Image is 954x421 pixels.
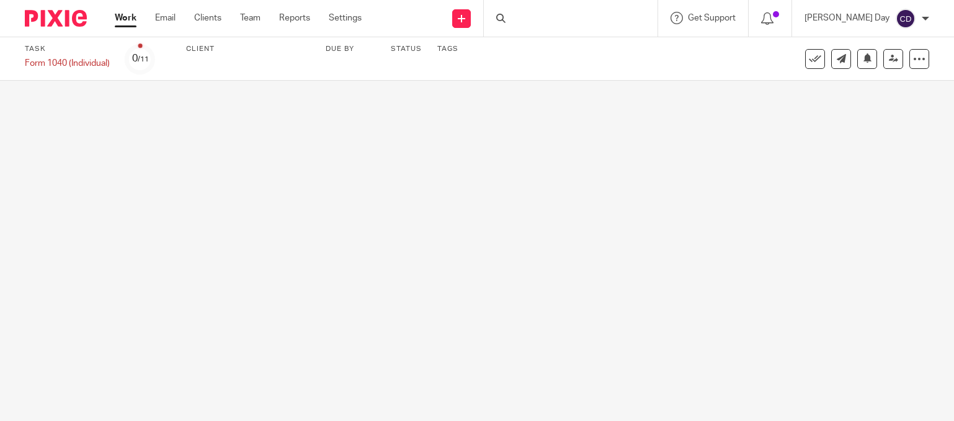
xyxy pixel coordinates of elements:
[155,12,176,24] a: Email
[240,12,261,24] a: Team
[186,44,310,54] label: Client
[25,44,110,54] label: Task
[437,44,458,54] label: Tags
[194,12,221,24] a: Clients
[326,44,375,54] label: Due by
[115,12,136,24] a: Work
[25,57,110,70] div: Form 1040 (Individual)
[279,12,310,24] a: Reports
[688,14,736,22] span: Get Support
[329,12,362,24] a: Settings
[896,9,916,29] img: svg%3E
[805,12,889,24] p: [PERSON_NAME] Day
[25,10,87,27] img: Pixie
[138,56,149,63] small: /11
[132,52,149,66] div: 0
[391,44,422,54] label: Status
